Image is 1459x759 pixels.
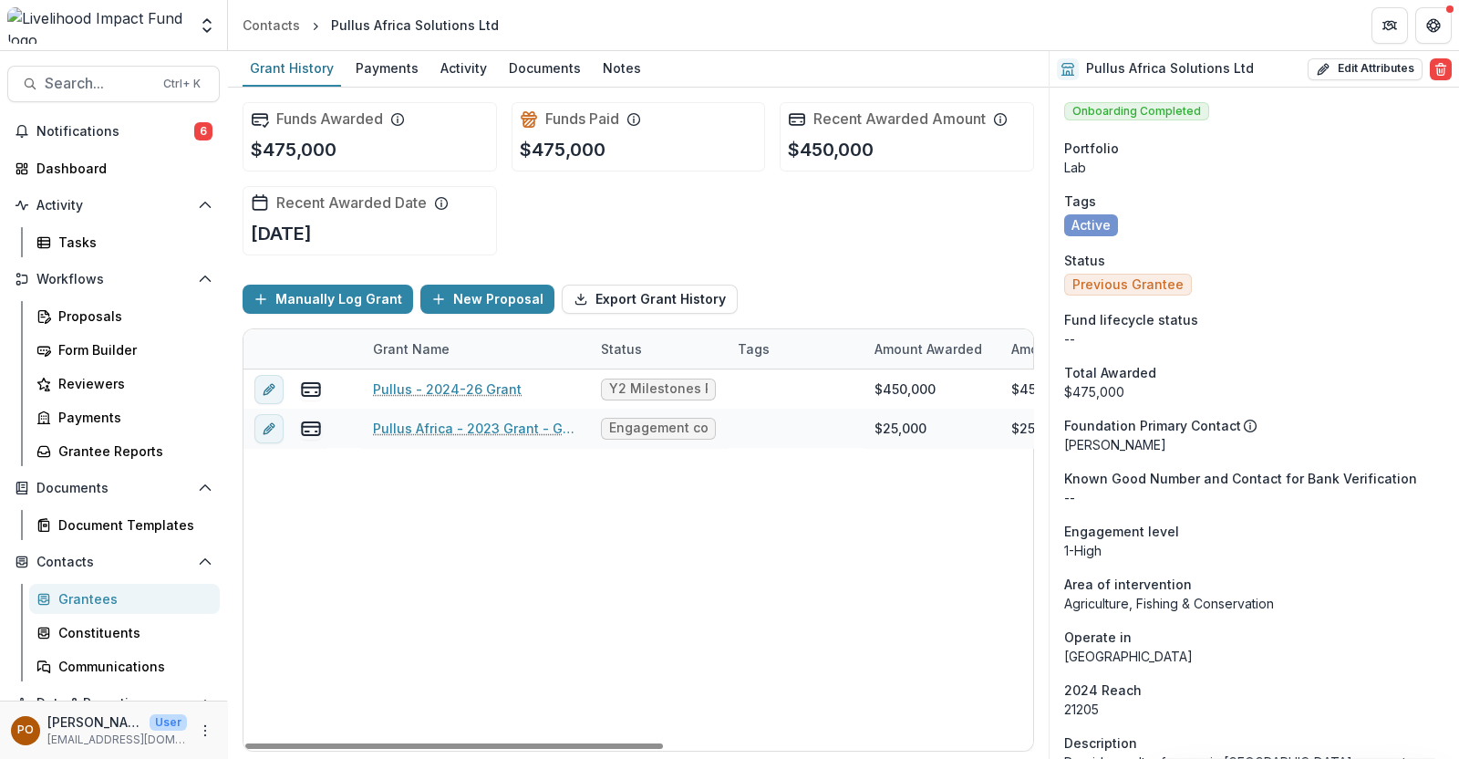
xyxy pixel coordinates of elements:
button: view-payments [300,379,322,400]
a: Form Builder [29,335,220,365]
a: Reviewers [29,369,220,399]
div: Status [590,329,727,369]
button: Open Contacts [7,547,220,577]
button: Partners [1371,7,1408,44]
p: [PERSON_NAME] [47,712,142,732]
a: Payments [348,51,426,87]
div: Grant Name [362,339,460,359]
div: Peige Omondi [17,724,34,736]
button: view-payments [300,418,322,440]
div: $475,000 [1064,382,1444,401]
div: Status [590,339,653,359]
a: Proposals [29,301,220,331]
div: Pullus Africa Solutions Ltd [331,16,499,35]
button: Notifications6 [7,117,220,146]
a: Grant History [243,51,341,87]
span: Operate in [1064,628,1132,647]
button: New Proposal [420,285,554,314]
button: Get Help [1415,7,1452,44]
a: Documents [502,51,588,87]
p: [DATE] [251,220,312,247]
p: -- [1064,329,1444,348]
span: Y2 Milestones Review [609,381,708,397]
span: 2024 Reach [1064,681,1142,700]
p: User [150,714,187,731]
span: Engagement level [1064,522,1179,541]
div: Communications [58,657,205,676]
button: Export Grant History [562,285,738,314]
p: $475,000 [251,136,336,163]
span: Status [1064,251,1105,270]
a: Activity [433,51,494,87]
div: Amount Awarded [864,329,1000,369]
div: Grantees [58,589,205,608]
div: Notes [595,55,648,81]
a: Dashboard [7,153,220,183]
span: Tags [1064,192,1096,211]
h2: Funds Paid [545,110,619,128]
p: Lab [1064,158,1444,177]
div: Tasks [58,233,205,252]
div: Documents [502,55,588,81]
span: Total Awarded [1064,363,1156,382]
div: Proposals [58,307,205,326]
a: Pullus Africa - 2023 Grant - Get to now grant [373,419,579,438]
div: Tags [727,339,781,359]
div: $450,000 [874,379,936,399]
button: Delete [1430,58,1452,80]
button: Open Documents [7,473,220,503]
div: Grantee Reports [58,442,205,461]
h2: Recent Awarded Date [276,194,427,212]
a: Tasks [29,227,220,257]
button: Manually Log Grant [243,285,413,314]
button: Open entity switcher [194,7,220,44]
div: Contacts [243,16,300,35]
div: Tags [727,329,864,369]
button: Edit Attributes [1308,58,1423,80]
span: 6 [194,122,212,140]
a: Grantees [29,584,220,614]
p: [EMAIL_ADDRESS][DOMAIN_NAME] [47,732,187,748]
p: [GEOGRAPHIC_DATA] [1064,647,1444,666]
div: Ctrl + K [160,74,204,94]
a: Payments [29,402,220,432]
span: Portfolio [1064,139,1119,158]
span: Onboarding Completed [1064,102,1209,120]
button: Search... [7,66,220,102]
span: Data & Reporting [36,696,191,712]
p: $475,000 [520,136,605,163]
span: Known Good Number and Contact for Bank Verification [1064,469,1417,488]
a: Notes [595,51,648,87]
p: Amount Paid [1011,339,1092,359]
p: 21205 [1064,700,1444,719]
h2: Recent Awarded Amount [813,110,986,128]
div: Grant Name [362,329,590,369]
span: Area of intervention [1064,575,1192,594]
div: Reviewers [58,374,205,393]
div: Form Builder [58,340,205,359]
div: Amount Awarded [864,339,993,359]
a: Document Templates [29,510,220,540]
span: Activity [36,198,191,213]
h2: Funds Awarded [276,110,383,128]
p: -- [1064,488,1444,507]
p: Foundation Primary Contact [1064,416,1241,435]
img: Livelihood Impact Fund logo [7,7,187,44]
a: Constituents [29,618,220,648]
div: Amount Paid [1000,329,1137,369]
h2: Pullus Africa Solutions Ltd [1086,61,1254,77]
a: Contacts [235,12,307,38]
span: Active [1071,218,1111,234]
p: Agriculture, Fishing & Conservation [1064,594,1444,613]
div: $450,000 [1011,379,1072,399]
button: edit [254,375,284,404]
span: Description [1064,733,1137,753]
a: Pullus - 2024-26 Grant [373,379,522,399]
div: $25,000 [1011,419,1063,438]
p: $450,000 [788,136,874,163]
div: Activity [433,55,494,81]
span: Previous Grantee [1072,277,1184,293]
button: Open Data & Reporting [7,689,220,718]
